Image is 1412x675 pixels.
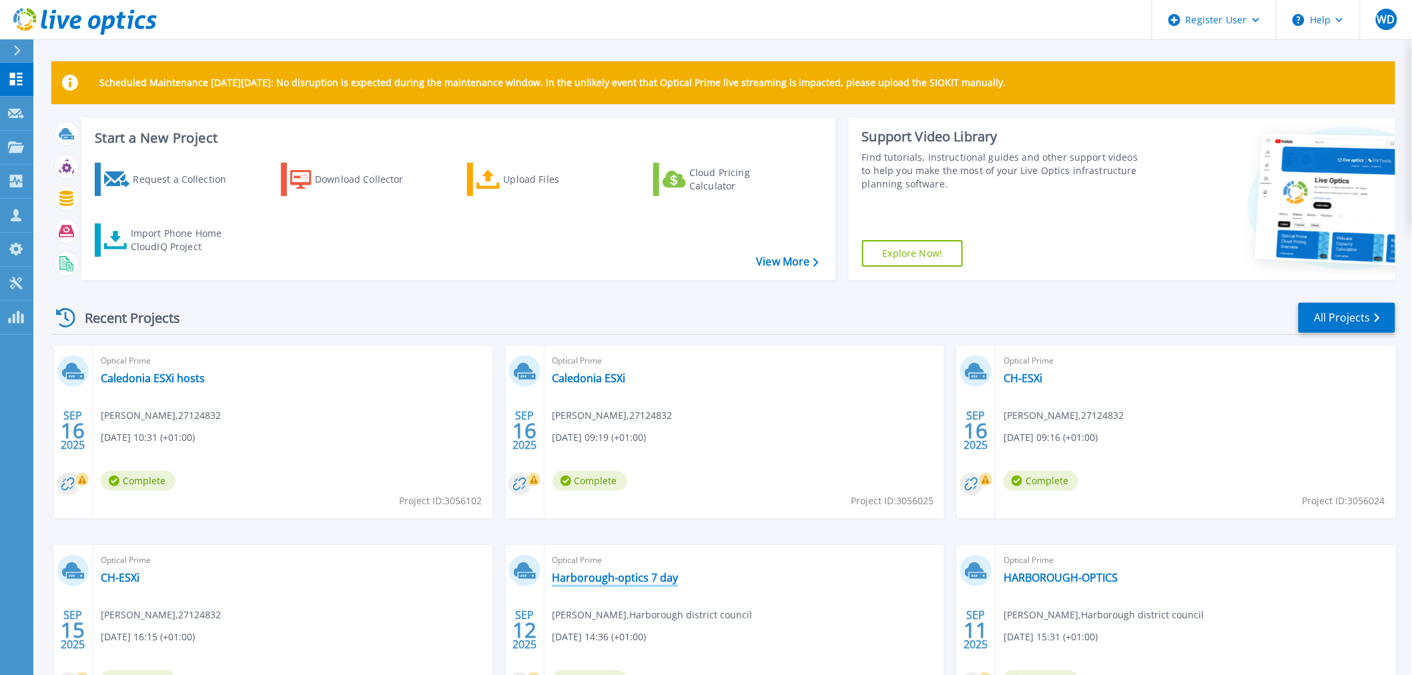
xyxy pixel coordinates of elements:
span: Project ID: 3056024 [1303,494,1385,508]
span: Optical Prime [101,553,484,568]
span: 12 [512,624,537,636]
span: 16 [512,425,537,436]
span: [PERSON_NAME] , 27124832 [101,408,221,423]
span: Optical Prime [553,553,936,568]
a: Request a Collection [95,163,244,196]
a: Caledonia ESXi hosts [101,372,205,385]
span: 11 [964,624,988,636]
span: Project ID: 3056102 [400,494,482,508]
span: [DATE] 09:16 (+01:00) [1004,430,1098,445]
div: SEP 2025 [60,606,85,654]
div: Request a Collection [133,166,240,193]
p: Scheduled Maintenance [DATE][DATE]: No disruption is expected during the maintenance window. In t... [99,77,1006,88]
a: CH-ESXi [1004,372,1042,385]
span: 15 [61,624,85,636]
a: HARBOROUGH-OPTICS [1004,571,1118,584]
a: Upload Files [467,163,616,196]
div: Support Video Library [862,128,1142,145]
span: Optical Prime [1004,553,1387,568]
a: CH-ESXi [101,571,139,584]
span: [PERSON_NAME] , 27124832 [553,408,673,423]
span: Project ID: 3056025 [851,494,934,508]
span: [DATE] 16:15 (+01:00) [101,630,195,644]
span: Complete [1004,471,1078,491]
a: Explore Now! [862,240,964,267]
a: Harborough-optics 7 day [553,571,679,584]
span: [DATE] 10:31 (+01:00) [101,430,195,445]
div: SEP 2025 [964,406,989,455]
span: [DATE] 14:36 (+01:00) [553,630,647,644]
div: Find tutorials, instructional guides and other support videos to help you make the most of your L... [862,151,1142,191]
h3: Start a New Project [95,131,818,145]
span: Optical Prime [553,354,936,368]
div: SEP 2025 [512,406,537,455]
div: SEP 2025 [60,406,85,455]
span: [DATE] 09:19 (+01:00) [553,430,647,445]
a: All Projects [1299,303,1395,333]
span: Complete [101,471,175,491]
span: [PERSON_NAME] , Harborough district council [1004,608,1204,622]
span: Optical Prime [1004,354,1387,368]
div: Download Collector [315,166,422,193]
span: [PERSON_NAME] , 27124832 [101,608,221,622]
div: SEP 2025 [964,606,989,654]
a: Cloud Pricing Calculator [653,163,802,196]
span: 16 [61,425,85,436]
div: Recent Projects [51,301,198,334]
span: WD [1377,14,1395,25]
div: Cloud Pricing Calculator [689,166,796,193]
span: Optical Prime [101,354,484,368]
span: Complete [553,471,627,491]
a: View More [756,255,818,268]
span: 16 [964,425,988,436]
div: Import Phone Home CloudIQ Project [131,227,235,253]
span: [PERSON_NAME] , 27124832 [1004,408,1124,423]
span: [PERSON_NAME] , Harborough district council [553,608,753,622]
a: Download Collector [281,163,430,196]
div: SEP 2025 [512,606,537,654]
a: Caledonia ESXi [553,372,626,385]
span: [DATE] 15:31 (+01:00) [1004,630,1098,644]
div: Upload Files [504,166,611,193]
